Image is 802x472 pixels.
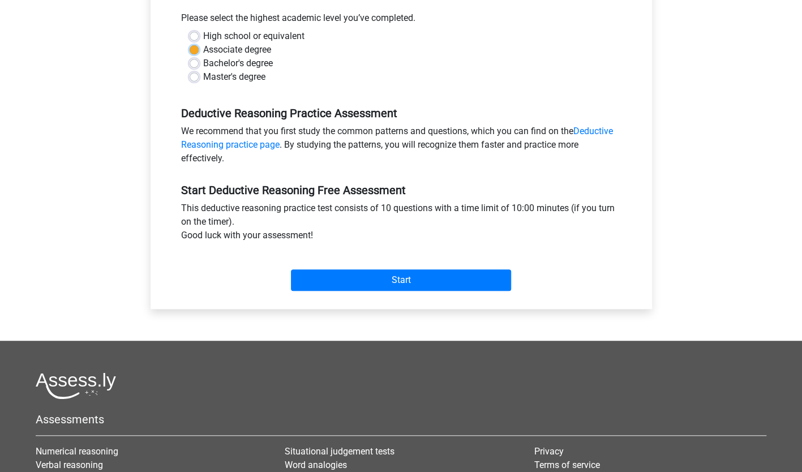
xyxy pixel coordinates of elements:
a: Word analogies [285,460,347,470]
a: Privacy [534,446,564,457]
div: This deductive reasoning practice test consists of 10 questions with a time limit of 10:00 minute... [173,201,630,247]
a: Verbal reasoning [36,460,103,470]
div: Please select the highest academic level you’ve completed. [173,11,630,29]
img: Assessly logo [36,372,116,399]
div: We recommend that you first study the common patterns and questions, which you can find on the . ... [173,125,630,170]
label: Associate degree [203,43,271,57]
label: Bachelor's degree [203,57,273,70]
a: Terms of service [534,460,600,470]
h5: Assessments [36,413,766,426]
h5: Deductive Reasoning Practice Assessment [181,106,621,120]
h5: Start Deductive Reasoning Free Assessment [181,183,621,197]
label: High school or equivalent [203,29,304,43]
input: Start [291,269,511,291]
label: Master's degree [203,70,265,84]
a: Situational judgement tests [285,446,394,457]
a: Numerical reasoning [36,446,118,457]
